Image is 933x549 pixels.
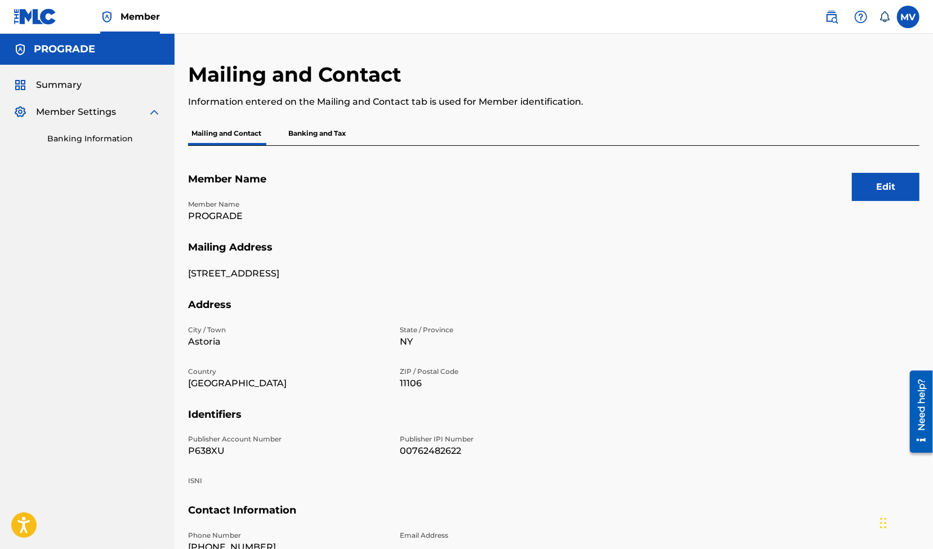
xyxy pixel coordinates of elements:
h5: Member Name [188,173,919,199]
iframe: Resource Center [901,367,933,457]
p: Email Address [400,530,598,541]
a: SummarySummary [14,78,82,92]
p: NY [400,335,598,349]
p: Information entered on the Mailing and Contact tab is used for Member identification. [188,95,751,109]
h5: Identifiers [188,408,919,435]
h5: PROGRADE [34,43,95,56]
span: Member [120,10,160,23]
img: Member Settings [14,105,27,119]
span: Summary [36,78,82,92]
h5: Address [188,298,919,325]
img: MLC Logo [14,8,57,25]
p: ZIP / Postal Code [400,367,598,377]
img: Accounts [14,43,27,56]
p: [STREET_ADDRESS] [188,267,386,280]
p: P638XU [188,444,386,458]
p: Publisher Account Number [188,434,386,444]
div: Help [850,6,872,28]
p: Country [188,367,386,377]
p: 00762482622 [400,444,598,458]
p: City / Town [188,325,386,335]
img: search [825,10,838,24]
h5: Mailing Address [188,241,919,267]
img: Top Rightsholder [100,10,114,24]
div: Drag [880,506,887,540]
p: PROGRADE [188,209,386,223]
p: Member Name [188,199,386,209]
p: Mailing and Contact [188,122,265,145]
p: State / Province [400,325,598,335]
p: Publisher IPI Number [400,434,598,444]
img: Summary [14,78,27,92]
p: [GEOGRAPHIC_DATA] [188,377,386,390]
div: User Menu [897,6,919,28]
img: help [854,10,868,24]
a: Banking Information [47,133,161,145]
img: expand [148,105,161,119]
p: Banking and Tax [285,122,349,145]
h2: Mailing and Contact [188,62,407,87]
button: Edit [852,173,919,201]
p: Phone Number [188,530,386,541]
iframe: Chat Widget [877,495,933,549]
a: Public Search [820,6,843,28]
p: Astoria [188,335,386,349]
p: ISNI [188,476,386,486]
p: 11106 [400,377,598,390]
span: Member Settings [36,105,116,119]
h5: Contact Information [188,504,919,530]
div: Notifications [879,11,890,23]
